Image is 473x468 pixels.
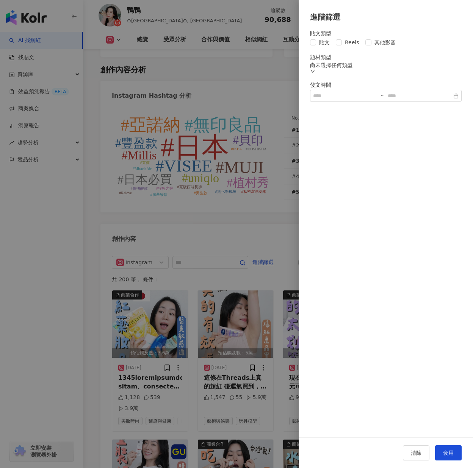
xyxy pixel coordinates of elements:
[435,445,462,460] button: 套用
[310,62,462,68] div: 尚未選擇任何類型
[377,93,388,98] div: ~
[411,450,421,456] span: 清除
[443,450,454,456] span: 套用
[310,69,315,74] span: down
[342,38,362,47] span: Reels
[310,30,462,36] div: 貼文類型
[310,11,462,23] div: 進階篩選
[310,82,462,88] div: 發文時間
[316,38,333,47] span: 貼文
[371,38,399,47] span: 其他影音
[310,54,462,60] div: 題材類型
[403,445,429,460] button: 清除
